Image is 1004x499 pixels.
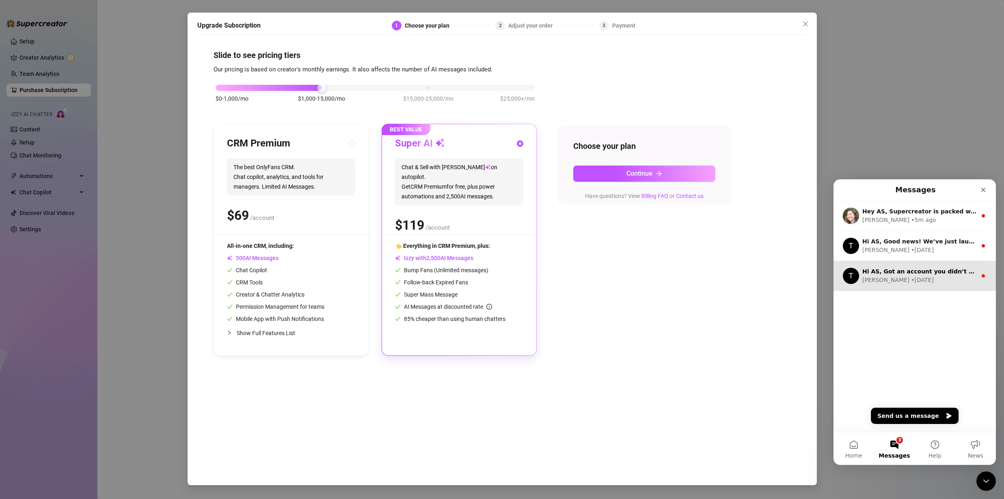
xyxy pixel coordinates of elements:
[573,166,715,182] button: Continuearrow-right
[12,273,28,279] span: Home
[227,316,233,322] span: check
[122,253,162,286] button: News
[29,37,76,45] div: [PERSON_NAME]
[45,273,76,279] span: Messages
[395,243,490,249] span: 👈 Everything in CRM Premium, plus:
[676,193,704,199] a: Contact us
[395,316,505,322] span: 85% cheaper than using human chatters
[81,253,122,286] button: Help
[395,23,398,28] span: 1
[802,21,809,27] span: close
[833,179,996,465] iframe: Intercom live chat
[214,49,791,61] h4: Slide to see pricing tiers
[227,323,355,342] div: Show Full Features List
[227,280,233,285] span: check
[395,279,468,286] span: Follow-back Expired Fans
[37,228,125,245] button: Send us a message
[41,253,81,286] button: Messages
[612,21,635,30] div: Payment
[395,255,473,261] span: Izzy with AI Messages
[395,292,401,297] span: check
[395,304,401,310] span: check
[573,140,715,152] h4: Choose your plan
[395,316,401,322] span: check
[29,67,76,75] div: [PERSON_NAME]
[404,303,492,310] span: AI Messages at discounted rate
[298,94,345,103] span: $1,000-15,000/mo
[405,21,454,30] div: Choose your plan
[395,158,523,205] span: Chat & Sell with [PERSON_NAME] on autopilot. Get CRM Premium for free, plus power automations and...
[227,316,324,322] span: Mobile App with Push Notifications
[585,193,704,199] span: Have questions? View or
[9,88,26,105] div: Profile image for Tanya
[78,37,102,45] div: • 5m ago
[425,224,450,231] span: /account
[134,273,150,279] span: News
[508,21,557,30] div: Adjust your order
[602,23,605,28] span: 3
[227,137,290,150] h3: CRM Premium
[227,267,267,273] span: Chat Copilot
[395,267,488,273] span: Bump Fans (Unlimited messages)
[395,137,445,150] h3: Super AI
[486,304,492,310] span: info-circle
[395,217,424,233] span: $
[395,280,401,285] span: check
[499,23,502,28] span: 2
[227,255,279,261] span: AI Messages
[976,471,996,491] iframe: Intercom live chat
[95,273,108,279] span: Help
[500,94,535,103] span: $25,000+/mo
[216,94,248,103] span: $0-1,000/mo
[237,330,295,336] span: Show Full Features List
[214,66,492,73] span: Our pricing is based on creator's monthly earnings. It also affects the number of AI messages inc...
[395,267,401,273] span: check
[227,279,263,286] span: CRM Tools
[227,304,233,310] span: check
[382,124,430,135] span: BEST VALUE
[799,21,812,27] span: Close
[227,158,355,196] span: The best OnlyFans CRM. Chat copilot, analytics, and tools for managers. Limited AI Messages.
[9,58,26,75] div: Profile image for Tanya
[626,170,652,177] span: Continue
[227,208,249,223] span: $
[78,67,100,75] div: • [DATE]
[641,193,668,199] a: Billing FAQ
[197,21,261,30] h5: Upgrade Subscription
[227,243,294,249] span: All-in-one CRM, including:
[227,292,233,297] span: check
[227,303,324,310] span: Permission Management for teams
[227,267,233,273] span: check
[250,214,274,222] span: /account
[395,291,458,298] span: Super Mass Message
[29,97,76,105] div: [PERSON_NAME]
[799,17,812,30] button: Close
[227,330,232,335] span: collapsed
[403,94,453,103] span: $15,000-25,000/mo
[227,291,304,298] span: Creator & Chatter Analytics
[656,170,662,177] span: arrow-right
[78,97,100,105] div: • [DATE]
